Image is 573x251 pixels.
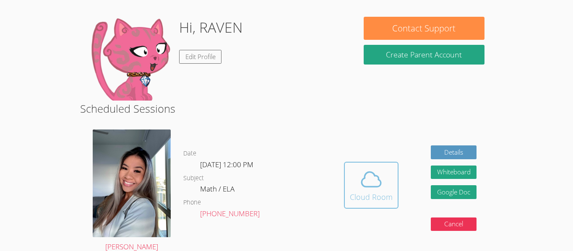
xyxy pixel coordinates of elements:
button: Cloud Room [344,162,398,209]
a: Edit Profile [179,50,222,64]
button: Contact Support [364,17,484,40]
dd: Math / ELA [200,183,236,197]
dt: Date [183,148,196,159]
img: avatar.png [93,129,171,237]
a: Details [431,145,477,159]
img: default.png [89,17,172,101]
button: Create Parent Account [364,45,484,65]
h2: Scheduled Sessions [80,101,493,116]
span: [DATE] 12:00 PM [200,160,253,169]
dt: Phone [183,197,201,208]
h1: Hi, RAVEN [179,17,243,38]
div: Cloud Room [350,191,393,203]
button: Cancel [431,217,477,231]
a: Google Doc [431,185,477,199]
button: Whiteboard [431,166,477,179]
dt: Subject [183,173,204,184]
a: [PHONE_NUMBER] [200,209,260,218]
